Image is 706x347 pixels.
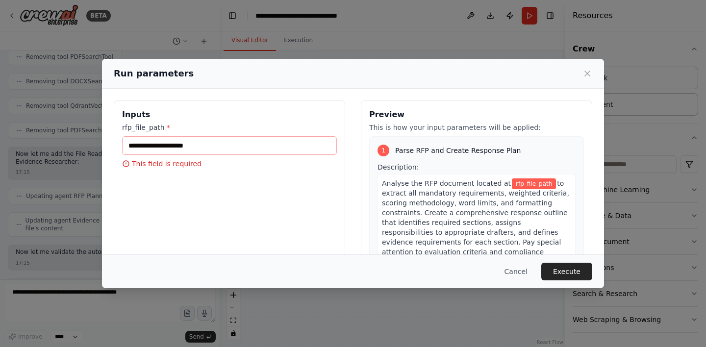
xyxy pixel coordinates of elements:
[378,163,419,171] span: Description:
[378,145,389,156] div: 1
[369,109,584,121] h3: Preview
[114,67,194,80] h2: Run parameters
[382,179,569,266] span: to extract all mandatory requirements, weighted criteria, scoring methodology, word limits, and f...
[382,179,511,187] span: Analyse the RFP document located at
[395,146,521,155] span: Parse RFP and Create Response Plan
[541,263,592,280] button: Execute
[512,178,556,189] span: Variable: rfp_file_path
[122,123,337,132] label: rfp_file_path
[497,263,535,280] button: Cancel
[122,109,337,121] h3: Inputs
[122,159,337,169] p: This field is required
[369,123,584,132] p: This is how your input parameters will be applied:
